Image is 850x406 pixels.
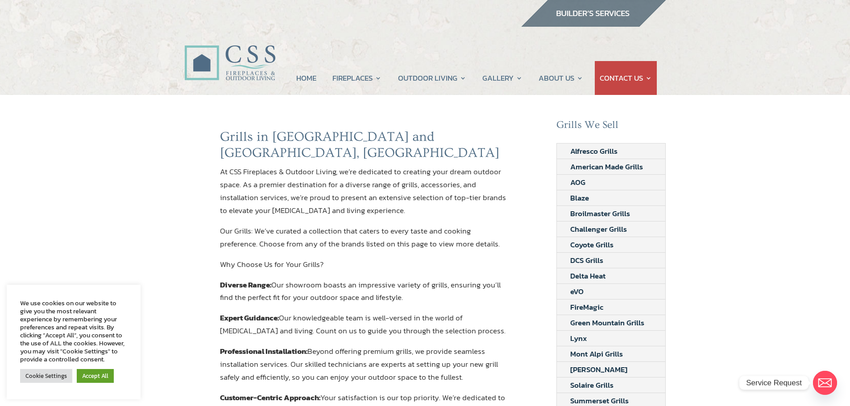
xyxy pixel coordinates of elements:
p: Our showroom boasts an impressive variety of grills, ensuring you’ll find the perfect fit for you... [220,279,506,312]
strong: Diverse Range: [220,279,271,291]
a: Green Mountain Grills [557,315,658,330]
a: Broilmaster Grills [557,206,643,221]
a: Alfresco Grills [557,144,631,159]
a: builder services construction supply [521,18,666,30]
a: Delta Heat [557,268,619,283]
div: We use cookies on our website to give you the most relevant experience by remembering your prefer... [20,299,127,363]
a: Challenger Grills [557,221,640,237]
p: Beyond offering premium grills, we provide seamless installation services. Our skilled technician... [220,345,506,391]
a: Solaire Grills [557,377,627,393]
a: Lynx [557,331,601,346]
a: eVO [557,284,597,299]
a: FireMagic [557,299,617,315]
a: FIREPLACES [332,61,381,95]
a: OUTDOOR LIVING [398,61,466,95]
a: AOG [557,175,599,190]
a: HOME [296,61,316,95]
a: Cookie Settings [20,369,72,383]
a: [PERSON_NAME] [557,362,641,377]
a: GALLERY [482,61,522,95]
h2: Grills We Sell [556,119,666,136]
strong: Professional Installation: [220,345,307,357]
a: ABOUT US [539,61,583,95]
a: Mont Alpi Grills [557,346,636,361]
a: CONTACT US [600,61,652,95]
strong: Expert Guidance: [220,312,279,324]
a: Blaze [557,190,602,205]
img: CSS Fireplaces & Outdoor Living (Formerly Construction Solutions & Supply)- Jacksonville Ormond B... [184,21,275,85]
p: Why Choose Us for Your Grills? [220,258,506,279]
h2: Grills in [GEOGRAPHIC_DATA] and [GEOGRAPHIC_DATA], [GEOGRAPHIC_DATA] [220,129,506,165]
a: Email [813,371,837,395]
a: Accept All [77,369,114,383]
a: DCS Grills [557,253,617,268]
a: American Made Grills [557,159,656,174]
p: Our knowledgeable team is well-versed in the world of [MEDICAL_DATA] and living. Count on us to g... [220,312,506,345]
a: Coyote Grills [557,237,627,252]
strong: Customer-Centric Approach: [220,392,320,403]
p: At CSS Fireplaces & Outdoor Living, we’re dedicated to creating your dream outdoor space. As a pr... [220,165,506,225]
p: Our Grills: We’ve curated a collection that caters to every taste and cooking preference. Choose ... [220,225,506,258]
